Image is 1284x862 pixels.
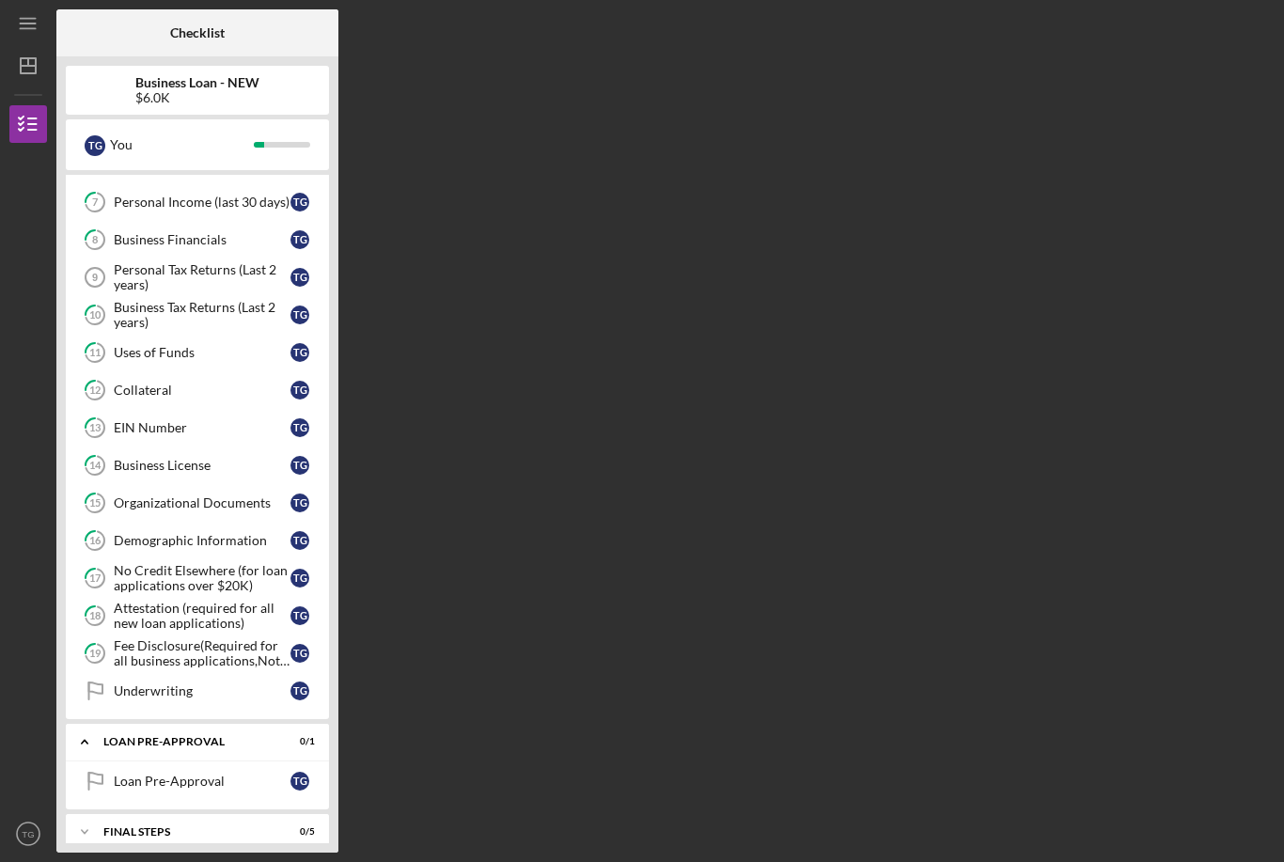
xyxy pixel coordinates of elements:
div: T G [85,135,105,156]
div: T G [290,418,309,437]
div: No Credit Elsewhere (for loan applications over $20K) [114,563,290,593]
a: 9Personal Tax Returns (Last 2 years)TG [75,259,320,296]
div: T G [290,268,309,287]
div: Underwriting [114,683,290,698]
a: Loan Pre-ApprovalTG [75,762,320,800]
div: T G [290,343,309,362]
div: Personal Income (last 30 days) [114,195,290,210]
div: FINAL STEPS [103,826,268,838]
div: EIN Number [114,420,290,435]
div: Business License [114,458,290,473]
a: UnderwritingTG [75,672,320,710]
a: 8Business FinancialsTG [75,221,320,259]
div: Business Tax Returns (Last 2 years) [114,300,290,330]
a: 13EIN NumberTG [75,409,320,447]
div: Uses of Funds [114,345,290,360]
div: $6.0K [135,90,259,105]
div: Personal Tax Returns (Last 2 years) [114,262,290,292]
tspan: 12 [89,384,101,397]
div: LOAN PRE-APPROVAL [103,736,268,747]
div: T G [290,381,309,400]
tspan: 10 [89,309,102,321]
a: 12CollateralTG [75,371,320,409]
div: Organizational Documents [114,495,290,510]
tspan: 19 [89,648,102,660]
a: 7Personal Income (last 30 days)TG [75,183,320,221]
tspan: 15 [89,497,101,509]
a: 17No Credit Elsewhere (for loan applications over $20K)TG [75,559,320,597]
a: 19Fee Disclosure(Required for all business applications,Not needed for Contractor loans)TG [75,635,320,672]
a: 11Uses of FundsTG [75,334,320,371]
div: Collateral [114,383,290,398]
tspan: 17 [89,572,102,585]
div: T G [290,531,309,550]
div: T G [290,682,309,700]
button: TG [9,815,47,853]
div: T G [290,644,309,663]
tspan: 14 [89,460,102,472]
text: TG [22,829,34,839]
tspan: 16 [89,535,102,547]
div: Fee Disclosure(Required for all business applications,Not needed for Contractor loans) [114,638,290,668]
b: Checklist [170,25,225,40]
tspan: 9 [92,272,98,283]
div: T G [290,494,309,512]
b: Business Loan - NEW [135,75,259,90]
div: Attestation (required for all new loan applications) [114,601,290,631]
div: T G [290,306,309,324]
div: Loan Pre-Approval [114,774,290,789]
a: 14Business LicenseTG [75,447,320,484]
div: T G [290,772,309,791]
div: 0 / 5 [281,826,315,838]
div: T G [290,569,309,588]
div: 0 / 1 [281,736,315,747]
div: T G [290,193,309,212]
div: T G [290,456,309,475]
tspan: 7 [92,196,99,209]
tspan: 18 [89,610,101,622]
div: T G [290,230,309,249]
a: 18Attestation (required for all new loan applications)TG [75,597,320,635]
a: 16Demographic InformationTG [75,522,320,559]
a: 10Business Tax Returns (Last 2 years)TG [75,296,320,334]
div: You [110,129,254,161]
div: Demographic Information [114,533,290,548]
tspan: 13 [89,422,101,434]
a: 15Organizational DocumentsTG [75,484,320,522]
tspan: 11 [89,347,101,359]
div: Business Financials [114,232,290,247]
div: T G [290,606,309,625]
tspan: 8 [92,234,98,246]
